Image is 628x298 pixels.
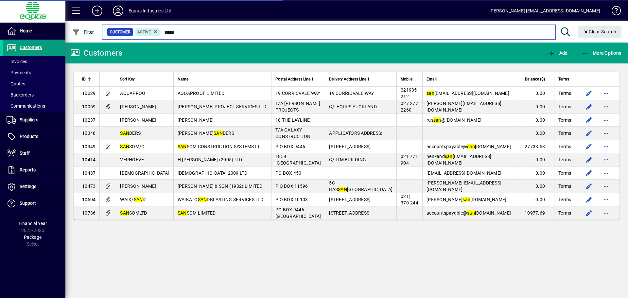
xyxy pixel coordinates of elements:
[515,206,554,219] td: 10977.69
[3,179,65,195] a: Settings
[82,131,96,136] span: 10348
[82,170,96,176] span: 10437
[275,76,314,83] span: Postal Address Line 1
[427,117,481,123] span: rus @[DOMAIN_NAME]
[329,180,392,192] span: 5C BAS [GEOGRAPHIC_DATA]
[129,6,172,16] div: Equus Industries Ltd
[70,48,122,58] div: Customers
[20,28,32,33] span: Home
[558,103,571,110] span: Terms
[489,6,600,16] div: [PERSON_NAME] [EMAIL_ADDRESS][DOMAIN_NAME]
[515,140,554,153] td: 27733.53
[329,91,374,96] span: 19 CORRICVALE WAY
[178,184,263,189] span: [PERSON_NAME] & SON (1932) LIMITED
[275,184,308,189] span: P O BOX 11596
[20,134,38,139] span: Products
[275,207,321,219] span: PO BOX 9446 [GEOGRAPHIC_DATA]
[515,167,554,180] td: 0.00
[178,91,224,96] span: AQUAPROOF LIMITED
[275,91,320,96] span: 19 CORRICVALE WAY
[275,197,308,202] span: P O BOX 10103
[178,210,216,216] span: SOM LIMITED
[558,210,571,216] span: Terms
[7,70,31,75] span: Payments
[338,187,347,192] em: SAN
[82,157,96,162] span: 10414
[601,141,611,152] button: More options
[445,154,453,159] em: san
[178,170,248,176] span: [DEMOGRAPHIC_DATA] 2009 LTD
[82,76,96,83] div: ID
[120,157,144,162] span: VERHOEVE
[601,168,611,178] button: More options
[214,131,223,136] em: SAN
[515,114,554,127] td: 0.00
[601,101,611,112] button: More options
[584,101,594,112] button: Edit
[110,29,130,35] span: Customer
[82,117,96,123] span: 10237
[515,127,554,140] td: 0.00
[275,117,310,123] span: 18 THE LAYLINE
[427,210,511,216] span: accountspayable@ [DOMAIN_NAME]
[558,156,571,163] span: Terms
[7,59,27,64] span: Invoices
[82,91,96,96] span: 10029
[427,154,491,166] span: henkand [EMAIL_ADDRESS][DOMAIN_NAME]
[427,76,437,83] span: Email
[120,104,156,109] span: [PERSON_NAME]
[275,170,302,176] span: PO BOX 450
[558,170,571,176] span: Terms
[7,92,34,97] span: Backorders
[71,26,96,38] button: Filter
[329,157,366,162] span: C/-ITM BUILDING
[178,157,242,162] span: H [PERSON_NAME] (2005) LTD
[3,162,65,178] a: Reports
[427,197,506,202] span: [PERSON_NAME] [DOMAIN_NAME]
[178,144,260,149] span: SOM CONSTRUCTION SYSTEMS LT
[546,47,569,59] button: Add
[433,117,441,123] em: san
[558,143,571,150] span: Terms
[584,141,594,152] button: Edit
[601,115,611,125] button: More options
[548,50,567,56] span: Add
[467,210,475,216] em: san
[515,100,554,114] td: 0.00
[82,144,96,149] span: 10349
[120,210,129,216] em: SAN
[275,127,310,139] span: T/A GALAXY CONSTRUCTION
[329,76,370,83] span: Delivery Address Line 1
[329,144,371,149] span: [STREET_ADDRESS]
[515,153,554,167] td: 0.00
[120,76,135,83] span: Sort Key
[580,47,623,59] button: More Options
[427,180,501,192] span: [PERSON_NAME][EMAIL_ADDRESS][DOMAIN_NAME]
[178,144,187,149] em: SAN
[82,210,96,216] span: 10736
[87,5,108,17] button: Add
[3,78,65,89] a: Quotes
[427,170,501,176] span: [EMAIL_ADDRESS][DOMAIN_NAME]
[558,90,571,96] span: Terms
[427,144,511,149] span: accountspayable@ [DOMAIN_NAME]
[120,197,146,202] span: WAIK/ D
[558,196,571,203] span: Terms
[178,104,267,109] span: [PERSON_NAME] PROJECT SERVICES LTD
[601,154,611,165] button: More options
[82,104,96,109] span: 10069
[3,56,65,67] a: Invoices
[558,130,571,136] span: Terms
[601,88,611,98] button: More options
[82,197,96,202] span: 10504
[82,76,86,83] span: ID
[134,197,143,202] em: SAN
[578,26,622,38] button: Clear
[178,210,187,216] em: SAN
[607,1,620,23] a: Knowledge Base
[401,154,418,166] span: 021 771 904
[178,76,188,83] span: Name
[120,144,144,149] span: SOM/C
[467,144,475,149] em: san
[584,128,594,138] button: Edit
